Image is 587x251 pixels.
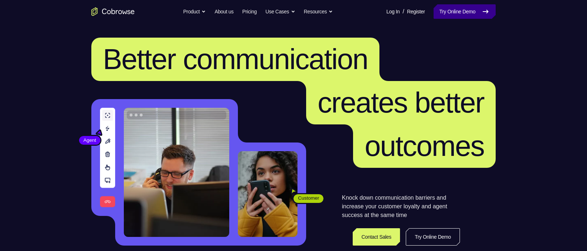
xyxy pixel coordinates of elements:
[407,4,425,19] a: Register
[238,151,297,237] img: A customer holding their phone
[353,228,400,246] a: Contact Sales
[265,4,295,19] button: Use Cases
[403,7,404,16] span: /
[214,4,233,19] a: About us
[103,43,368,75] span: Better communication
[386,4,400,19] a: Log In
[434,4,496,19] a: Try Online Demo
[342,193,460,220] p: Knock down communication barriers and increase your customer loyalty and agent success at the sam...
[406,228,460,246] a: Try Online Demo
[318,86,484,119] span: creates better
[365,130,484,162] span: outcomes
[91,7,135,16] a: Go to the home page
[124,108,229,237] img: A customer support agent talking on the phone
[183,4,206,19] button: Product
[304,4,333,19] button: Resources
[242,4,257,19] a: Pricing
